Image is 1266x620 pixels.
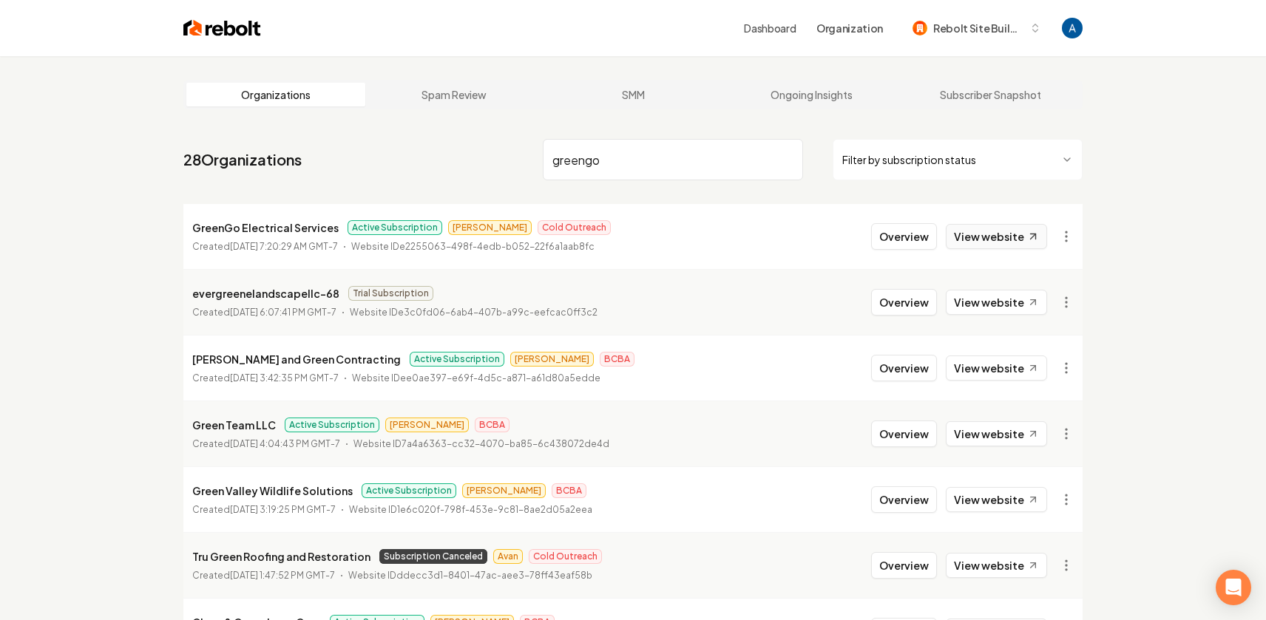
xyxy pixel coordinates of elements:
p: Created [192,503,336,517]
span: [PERSON_NAME] [462,483,546,498]
span: [PERSON_NAME] [448,220,532,235]
p: Green Valley Wildlife Solutions [192,482,353,500]
button: Organization [808,15,892,41]
button: Open user button [1062,18,1083,38]
a: View website [946,355,1047,381]
time: [DATE] 7:20:29 AM GMT-7 [230,241,338,252]
button: Overview [871,223,937,250]
p: Tru Green Roofing and Restoration [192,548,370,565]
span: Cold Outreach [538,220,611,235]
div: Open Intercom Messenger [1216,570,1251,605]
a: SMM [544,83,722,106]
img: Andrew Magana [1062,18,1083,38]
p: Website ID 7a4a6363-cc32-4070-ba85-6c438072de4d [353,437,609,452]
span: BCBA [475,418,510,432]
button: Overview [871,355,937,381]
p: Created [192,305,336,320]
a: Ongoing Insights [722,83,901,106]
span: Active Subscription [348,220,442,235]
a: Subscriber Snapshot [901,83,1080,106]
span: Rebolt Site Builder [933,21,1023,36]
a: 28Organizations [183,149,302,170]
button: Overview [871,289,937,316]
p: Green Team LLC [192,416,276,434]
span: BCBA [552,483,586,498]
a: View website [946,487,1047,512]
button: Overview [871,552,937,579]
a: Spam Review [365,83,544,106]
p: Created [192,568,335,583]
span: [PERSON_NAME] [385,418,469,432]
button: Overview [871,420,937,447]
a: Organizations [186,83,365,106]
p: Website ID ee0ae397-e69f-4d5c-a871-a61d80a5edde [352,371,600,386]
img: Rebolt Site Builder [913,21,927,35]
span: [PERSON_NAME] [510,352,594,367]
a: View website [946,421,1047,446]
a: Dashboard [744,21,796,35]
p: Website ID ddecc3d1-8401-47ac-aee3-78ff43eaf58b [348,568,592,583]
p: Created [192,437,340,452]
a: View website [946,224,1047,249]
time: [DATE] 3:42:35 PM GMT-7 [230,372,339,384]
time: [DATE] 1:47:52 PM GMT-7 [230,570,335,581]
span: Active Subscription [285,418,379,432]
p: Website ID 1e6c020f-798f-453e-9c81-8ae2d05a2eea [349,503,592,517]
p: evergreenelandscapellc-68 [192,285,339,302]
span: Subscription Canceled [379,549,487,564]
a: View website [946,553,1047,578]
p: Created [192,371,339,386]
a: View website [946,290,1047,315]
p: Created [192,239,338,254]
time: [DATE] 4:04:43 PM GMT-7 [230,438,340,449]
img: Rebolt Logo [183,18,261,38]
span: Trial Subscription [348,286,433,301]
span: Active Subscription [362,483,456,498]
p: [PERSON_NAME] and Green Contracting [192,350,401,368]
time: [DATE] 3:19:25 PM GMT-7 [230,504,336,515]
span: Cold Outreach [529,549,602,564]
span: Avan [493,549,523,564]
p: Website ID e2255063-498f-4edb-b052-22f6a1aab8fc [351,239,595,254]
input: Search by name or ID [543,139,803,180]
p: GreenGo Electrical Services [192,219,339,236]
time: [DATE] 6:07:41 PM GMT-7 [230,307,336,318]
button: Overview [871,486,937,513]
span: BCBA [600,352,634,367]
span: Active Subscription [410,352,504,367]
p: Website ID e3c0fd06-6ab4-407b-a99c-eefcac0ff3c2 [350,305,598,320]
